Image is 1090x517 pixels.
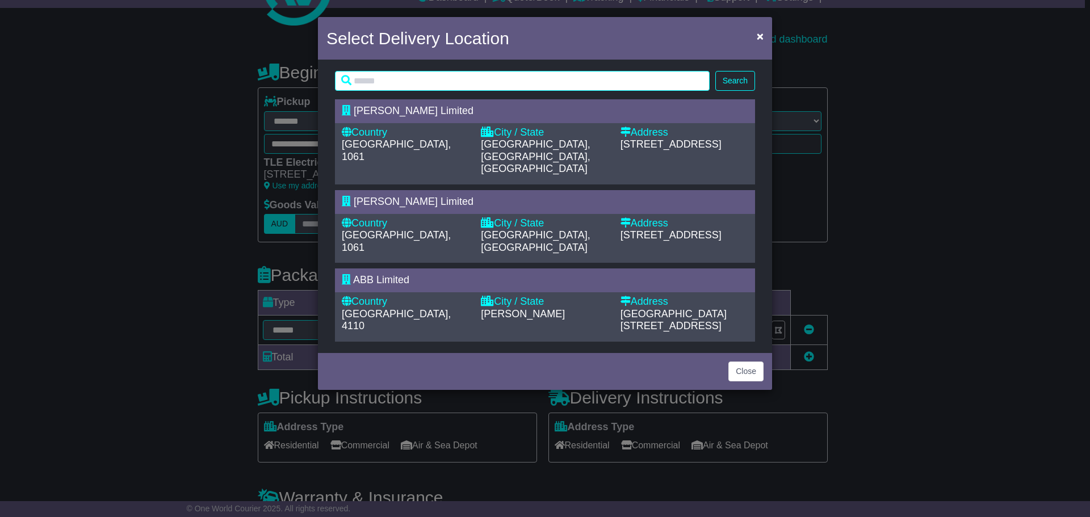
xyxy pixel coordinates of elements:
[326,26,509,51] h4: Select Delivery Location
[342,127,469,139] div: Country
[481,127,609,139] div: City / State
[621,229,722,241] span: [STREET_ADDRESS]
[621,308,727,320] span: [GEOGRAPHIC_DATA]
[342,138,451,162] span: [GEOGRAPHIC_DATA], 1061
[715,71,755,91] button: Search
[728,362,764,381] button: Close
[751,24,769,48] button: Close
[481,217,609,230] div: City / State
[481,308,565,320] span: [PERSON_NAME]
[342,308,451,332] span: [GEOGRAPHIC_DATA], 4110
[757,30,764,43] span: ×
[342,217,469,230] div: Country
[621,296,748,308] div: Address
[621,320,722,331] span: [STREET_ADDRESS]
[354,196,473,207] span: [PERSON_NAME] Limited
[621,127,748,139] div: Address
[481,138,590,174] span: [GEOGRAPHIC_DATA], [GEOGRAPHIC_DATA], [GEOGRAPHIC_DATA]
[481,229,590,253] span: [GEOGRAPHIC_DATA], [GEOGRAPHIC_DATA]
[621,217,748,230] div: Address
[621,138,722,150] span: [STREET_ADDRESS]
[342,296,469,308] div: Country
[481,296,609,308] div: City / State
[353,274,409,285] span: ABB Limited
[354,105,473,116] span: [PERSON_NAME] Limited
[342,229,451,253] span: [GEOGRAPHIC_DATA], 1061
